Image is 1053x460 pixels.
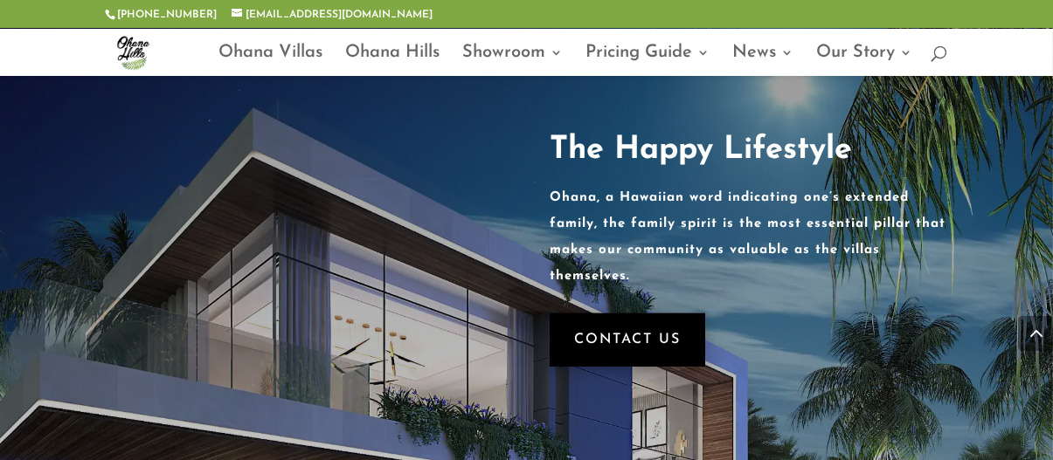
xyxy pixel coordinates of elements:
[550,313,705,367] a: Contact us
[463,46,564,76] a: Showroom
[550,191,946,283] strong: Ohana, a Hawaiian word indicating one’s extended family, the family spirit is the most essential ...
[219,46,323,76] a: Ohana Villas
[109,29,156,76] img: ohana-hills
[118,10,218,20] a: [PHONE_NUMBER]
[550,134,852,166] strong: The Happy Lifestyle
[346,46,440,76] a: Ohana Hills
[232,10,433,20] a: [EMAIL_ADDRESS][DOMAIN_NAME]
[586,46,710,76] a: Pricing Guide
[733,46,794,76] a: News
[817,46,913,76] a: Our Story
